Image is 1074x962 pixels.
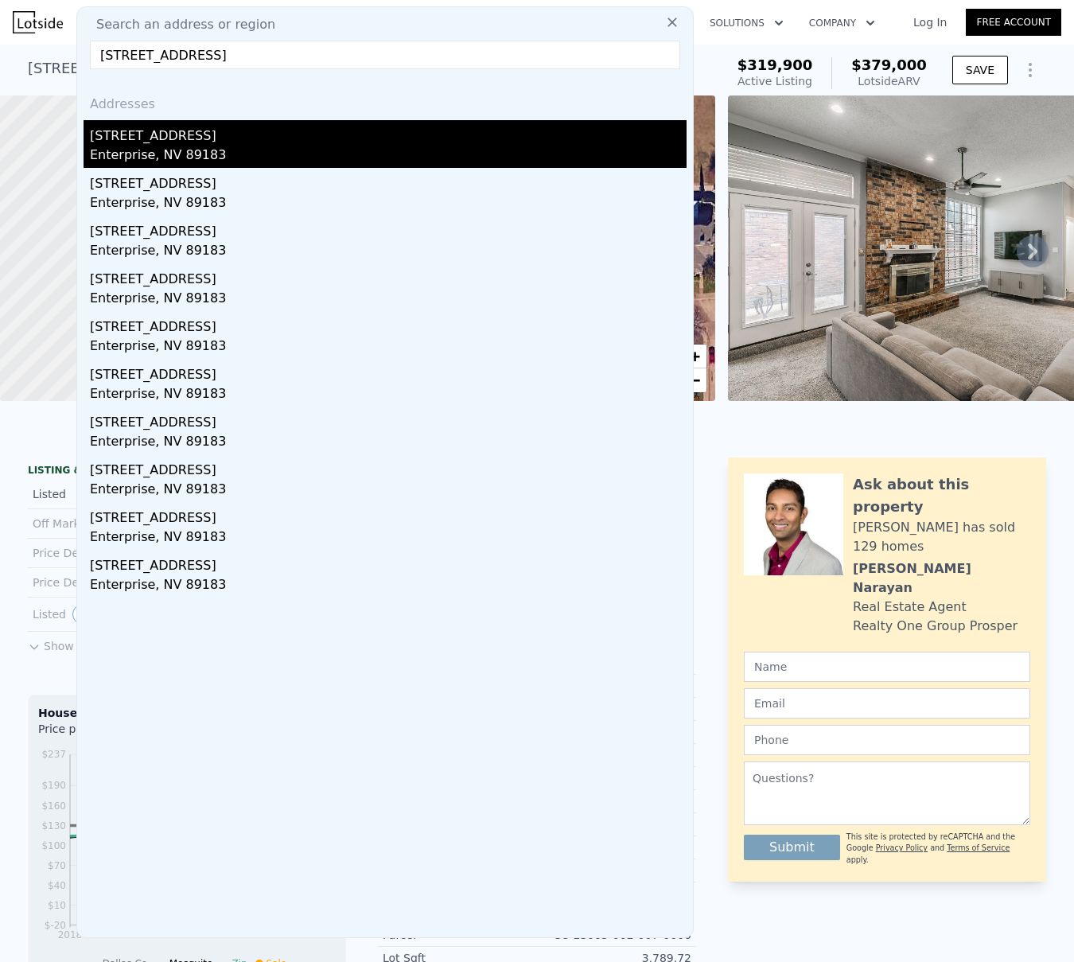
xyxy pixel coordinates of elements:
div: Price Decrease [33,545,174,561]
tspan: $190 [41,780,66,791]
div: Enterprise, NV 89183 [90,528,687,550]
div: Realty One Group Prosper [853,617,1018,636]
span: Search an address or region [84,15,275,34]
span: $319,900 [737,56,813,73]
a: Free Account [966,9,1061,36]
tspan: 2021 [163,929,188,941]
tspan: 2024 [269,929,294,941]
tspan: $100 [41,840,66,851]
div: Enterprise, NV 89183 [90,480,687,502]
div: Price per Square Foot [38,721,187,746]
div: [STREET_ADDRESS] [90,120,687,146]
tspan: $-20 [45,920,66,931]
button: Submit [744,835,840,860]
div: Listed [33,604,174,625]
input: Name [744,652,1030,682]
a: Terms of Service [947,843,1010,852]
div: Ask about this property [853,473,1030,518]
div: Listed [33,486,174,502]
div: [PERSON_NAME] Narayan [853,559,1030,598]
div: Lotside ARV [851,73,927,89]
tspan: $40 [48,880,66,891]
div: [PERSON_NAME] has sold 129 homes [853,518,1030,556]
button: Show Options [1014,54,1046,86]
a: Zoom out [683,368,706,392]
tspan: $160 [41,800,66,812]
div: Enterprise, NV 89183 [90,337,687,359]
div: Enterprise, NV 89183 [90,146,687,168]
a: Zoom in [683,345,706,368]
div: Enterprise, NV 89183 [90,241,687,263]
div: [STREET_ADDRESS] [90,359,687,384]
div: Addresses [84,82,687,120]
input: Phone [744,725,1030,755]
input: Enter an address, city, region, neighborhood or zip code [90,41,680,69]
span: Active Listing [737,75,812,88]
div: Enterprise, NV 89183 [90,575,687,598]
div: Off Market [33,516,174,532]
tspan: 2022 [198,929,223,941]
div: [STREET_ADDRESS] [90,550,687,575]
div: [STREET_ADDRESS] [90,216,687,241]
div: [STREET_ADDRESS] , Mesquite , [GEOGRAPHIC_DATA] 75149 [28,57,454,80]
div: Houses Median Sale [38,705,336,721]
div: [STREET_ADDRESS] [90,407,687,432]
div: [STREET_ADDRESS] [90,263,687,289]
a: Privacy Policy [876,843,928,852]
button: Show more history [28,632,148,654]
button: View historical data [72,604,106,625]
tspan: 2018 [58,929,83,941]
div: [STREET_ADDRESS] [90,168,687,193]
tspan: 2025 [304,929,329,941]
button: Solutions [697,9,796,37]
tspan: $10 [48,900,66,911]
span: $379,000 [851,56,927,73]
a: Log In [894,14,966,30]
span: − [690,370,700,390]
div: Real Estate Agent [853,598,967,617]
tspan: $70 [48,860,66,871]
div: This site is protected by reCAPTCHA and the Google and apply. [846,832,1030,866]
div: Enterprise, NV 89183 [90,432,687,454]
tspan: $130 [41,820,66,832]
button: SAVE [952,56,1008,84]
span: + [690,346,700,366]
div: Enterprise, NV 89183 [90,193,687,216]
div: Enterprise, NV 89183 [90,384,687,407]
tspan: 2019 [93,929,118,941]
div: Enterprise, NV 89183 [90,289,687,311]
div: Price Decrease [33,574,174,590]
input: Email [744,688,1030,719]
button: Company [796,9,888,37]
div: [STREET_ADDRESS] [90,454,687,480]
div: [STREET_ADDRESS] [90,311,687,337]
tspan: $237 [41,749,66,760]
tspan: 2023 [233,929,258,941]
div: LISTING & SALE HISTORY [28,464,346,480]
div: [STREET_ADDRESS] [90,502,687,528]
img: Lotside [13,11,63,33]
tspan: 2020 [128,929,153,941]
